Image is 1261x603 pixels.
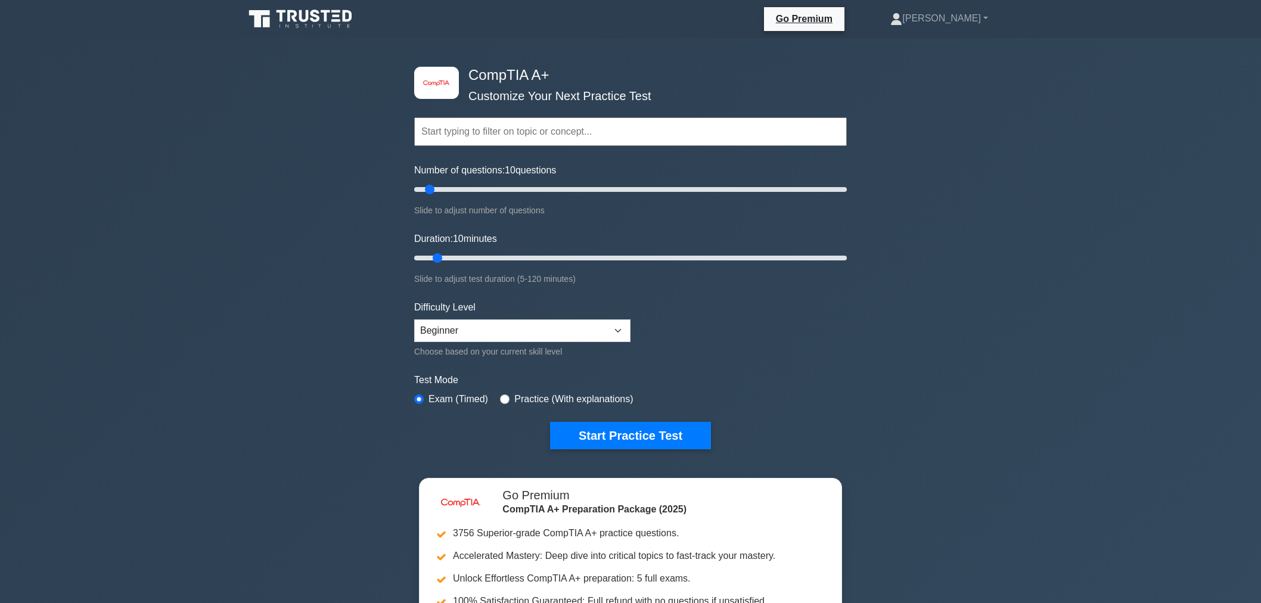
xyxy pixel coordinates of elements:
[414,344,630,359] div: Choose based on your current skill level
[428,392,488,406] label: Exam (Timed)
[453,234,464,244] span: 10
[550,422,711,449] button: Start Practice Test
[414,163,556,178] label: Number of questions: questions
[414,232,497,246] label: Duration: minutes
[414,203,847,217] div: Slide to adjust number of questions
[414,300,476,315] label: Difficulty Level
[769,11,840,26] a: Go Premium
[414,272,847,286] div: Slide to adjust test duration (5-120 minutes)
[414,373,847,387] label: Test Mode
[514,392,633,406] label: Practice (With explanations)
[862,7,1017,30] a: [PERSON_NAME]
[464,67,788,84] h4: CompTIA A+
[505,165,515,175] span: 10
[414,117,847,146] input: Start typing to filter on topic or concept...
